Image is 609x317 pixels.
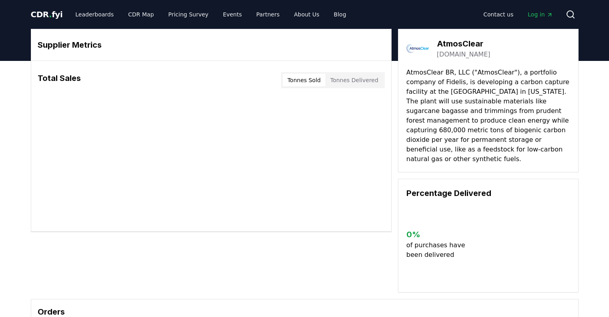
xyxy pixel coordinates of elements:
[162,7,215,22] a: Pricing Survey
[217,7,248,22] a: Events
[326,74,383,87] button: Tonnes Delivered
[287,7,326,22] a: About Us
[406,187,570,199] h3: Percentage Delivered
[477,7,559,22] nav: Main
[328,7,353,22] a: Blog
[250,7,286,22] a: Partners
[31,10,63,19] span: CDR fyi
[38,72,81,88] h3: Total Sales
[477,7,520,22] a: Contact us
[406,37,429,60] img: AtmosClear-logo
[437,50,490,59] a: [DOMAIN_NAME]
[283,74,326,87] button: Tonnes Sold
[31,9,63,20] a: CDR.fyi
[528,10,553,18] span: Log in
[49,10,52,19] span: .
[69,7,120,22] a: Leaderboards
[406,228,472,240] h3: 0 %
[406,68,570,164] p: AtmosClear BR, LLC ("AtmosClear"), a portfolio company of Fidelis, is developing a carbon capture...
[521,7,559,22] a: Log in
[38,39,385,51] h3: Supplier Metrics
[69,7,352,22] nav: Main
[437,38,490,50] h3: AtmosClear
[122,7,160,22] a: CDR Map
[406,240,472,260] p: of purchases have been delivered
